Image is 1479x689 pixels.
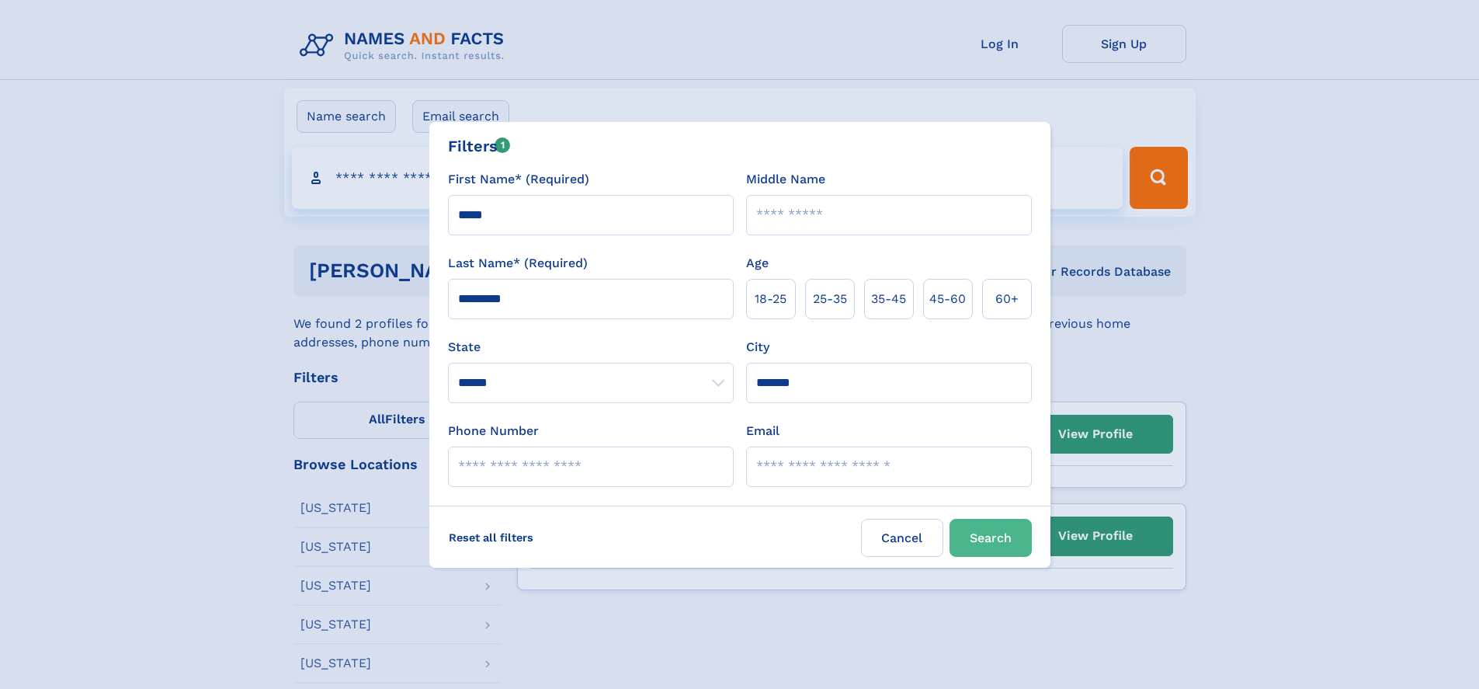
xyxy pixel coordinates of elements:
span: 25‑35 [813,290,847,308]
label: City [746,338,769,357]
button: Search [950,519,1032,557]
label: Last Name* (Required) [448,254,588,273]
span: 60+ [995,290,1019,308]
span: 18‑25 [755,290,786,308]
span: 45‑60 [929,290,966,308]
label: Cancel [861,519,943,557]
label: Phone Number [448,422,539,440]
label: First Name* (Required) [448,170,589,189]
span: 35‑45 [871,290,906,308]
label: Age [746,254,769,273]
label: State [448,338,734,357]
label: Email [746,422,779,440]
label: Middle Name [746,170,825,189]
div: Filters [448,134,511,158]
label: Reset all filters [439,519,543,556]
